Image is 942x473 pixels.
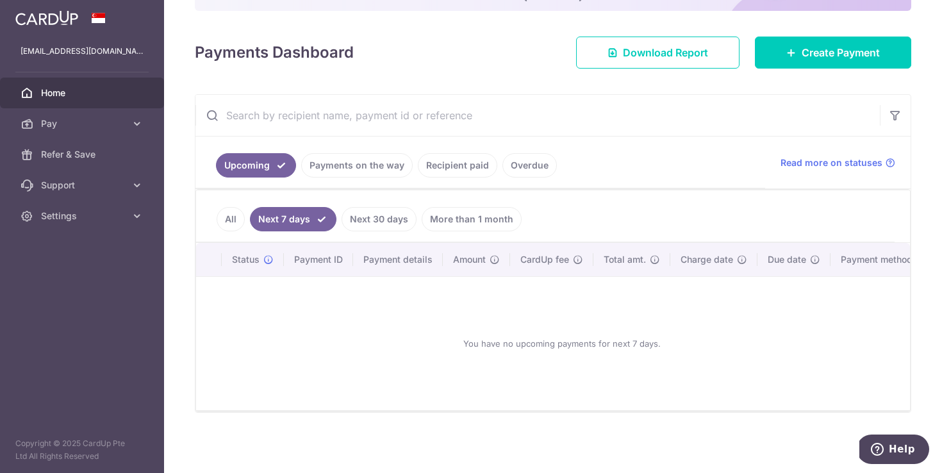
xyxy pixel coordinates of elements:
span: Home [41,87,126,99]
a: Recipient paid [418,153,497,178]
span: CardUp fee [520,253,569,266]
th: Payment method [830,243,928,276]
iframe: Opens a widget where you can find more information [859,435,929,467]
a: Overdue [502,153,557,178]
span: Support [41,179,126,192]
a: Next 30 days [342,207,417,231]
input: Search by recipient name, payment id or reference [195,95,880,136]
a: Upcoming [216,153,296,178]
span: Read more on statuses [781,156,882,169]
span: Total amt. [604,253,646,266]
span: Due date [768,253,806,266]
a: Payments on the way [301,153,413,178]
span: Status [232,253,260,266]
span: Settings [41,210,126,222]
div: You have no upcoming payments for next 7 days. [211,287,913,400]
a: Read more on statuses [781,156,895,169]
p: [EMAIL_ADDRESS][DOMAIN_NAME] [21,45,144,58]
span: Pay [41,117,126,130]
span: Amount [453,253,486,266]
a: Download Report [576,37,740,69]
span: Charge date [681,253,733,266]
th: Payment details [353,243,443,276]
a: Create Payment [755,37,911,69]
th: Payment ID [284,243,353,276]
img: CardUp [15,10,78,26]
a: All [217,207,245,231]
a: More than 1 month [422,207,522,231]
h4: Payments Dashboard [195,41,354,64]
a: Next 7 days [250,207,336,231]
span: Create Payment [802,45,880,60]
span: Refer & Save [41,148,126,161]
span: Download Report [623,45,708,60]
